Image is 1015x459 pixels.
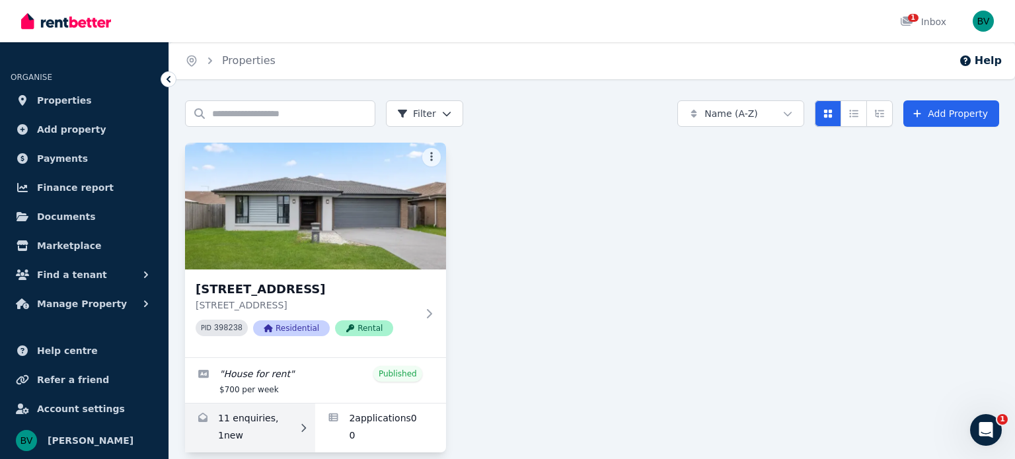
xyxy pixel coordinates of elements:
[185,358,446,403] a: Edit listing: House for rent
[11,262,158,288] button: Find a tenant
[37,122,106,137] span: Add property
[11,145,158,172] a: Payments
[900,15,946,28] div: Inbox
[214,324,243,333] code: 398238
[973,11,994,32] img: Benmon Mammen Varghese
[815,100,893,127] div: View options
[11,73,52,82] span: ORGANISE
[16,430,37,451] img: Benmon Mammen Varghese
[185,404,315,452] a: Enquiries for 7 Wicker Rd, Park Ridge
[11,174,158,201] a: Finance report
[386,100,463,127] button: Filter
[222,54,276,67] a: Properties
[997,414,1008,425] span: 1
[397,107,436,120] span: Filter
[37,372,109,388] span: Refer a friend
[11,203,158,230] a: Documents
[903,100,999,127] a: Add Property
[253,320,330,336] span: Residential
[37,92,92,108] span: Properties
[169,42,291,79] nav: Breadcrumb
[201,324,211,332] small: PID
[11,87,158,114] a: Properties
[37,343,98,359] span: Help centre
[11,396,158,422] a: Account settings
[815,100,841,127] button: Card view
[908,14,919,22] span: 1
[37,401,125,417] span: Account settings
[422,148,441,166] button: More options
[335,320,393,336] span: Rental
[866,100,893,127] button: Expanded list view
[37,296,127,312] span: Manage Property
[37,209,96,225] span: Documents
[37,180,114,195] span: Finance report
[959,53,1002,69] button: Help
[11,291,158,317] button: Manage Property
[21,11,111,31] img: RentBetter
[970,414,1002,446] iframe: Intercom live chat
[185,143,446,269] img: 7 Wicker Rd, Park Ridge
[37,151,88,166] span: Payments
[11,116,158,143] a: Add property
[11,337,158,364] a: Help centre
[841,100,867,127] button: Compact list view
[196,280,417,299] h3: [STREET_ADDRESS]
[37,267,107,283] span: Find a tenant
[315,404,445,452] a: Applications for 7 Wicker Rd, Park Ridge
[37,238,101,254] span: Marketplace
[11,232,158,259] a: Marketplace
[677,100,804,127] button: Name (A-Z)
[185,143,446,357] a: 7 Wicker Rd, Park Ridge[STREET_ADDRESS][STREET_ADDRESS]PID 398238ResidentialRental
[11,367,158,393] a: Refer a friend
[704,107,758,120] span: Name (A-Z)
[196,299,417,312] p: [STREET_ADDRESS]
[48,433,133,448] span: [PERSON_NAME]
